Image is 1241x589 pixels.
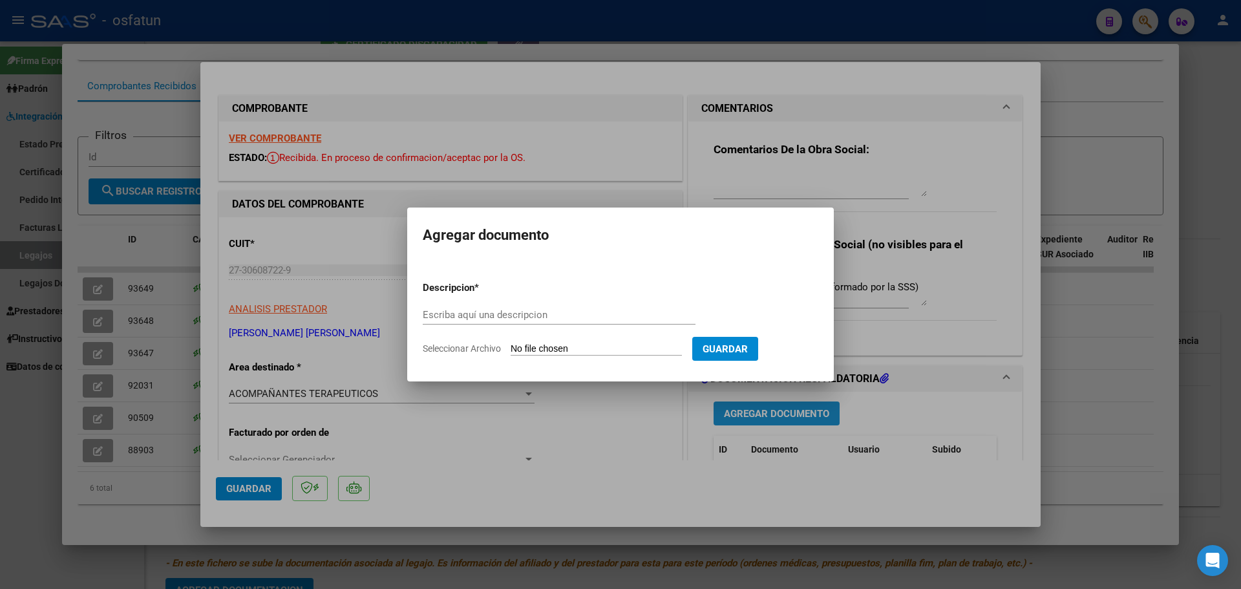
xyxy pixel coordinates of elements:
h2: Agregar documento [423,223,818,248]
div: Open Intercom Messenger [1197,545,1228,576]
p: Descripcion [423,281,542,295]
button: Guardar [692,337,758,361]
span: Seleccionar Archivo [423,343,501,354]
span: Guardar [703,343,748,355]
